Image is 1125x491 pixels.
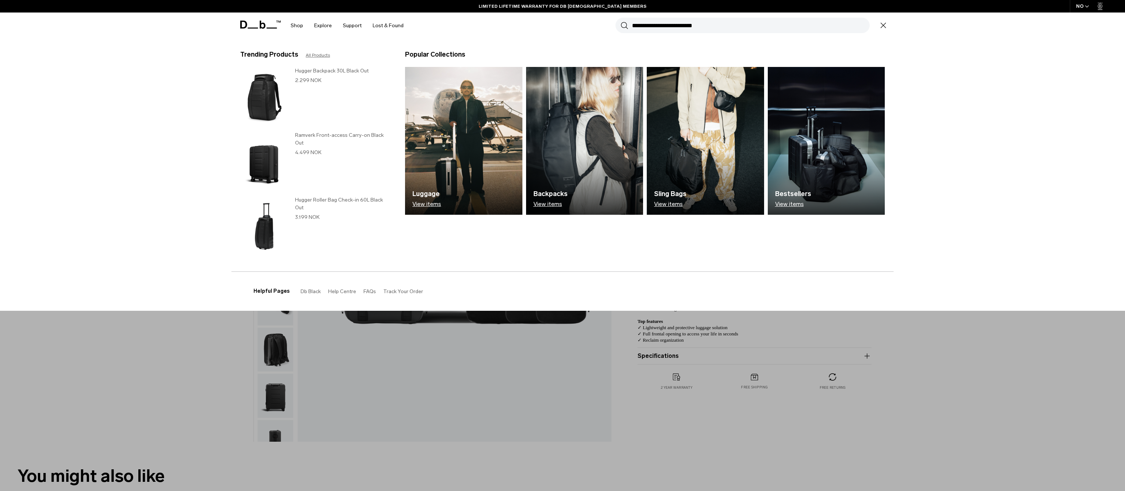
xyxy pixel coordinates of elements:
[295,131,390,147] h3: Ramverk Front-access Carry-on Black Out
[301,288,321,295] a: Db Black
[533,189,568,199] h3: Backpacks
[405,67,522,215] a: Db Luggage View items
[647,67,764,215] a: Db Sling Bags View items
[363,288,376,295] a: FAQs
[412,189,441,199] h3: Luggage
[768,67,885,215] img: Db
[240,131,288,192] img: Ramverk Front-access Carry-on Black Out
[405,67,522,215] img: Db
[291,13,303,39] a: Shop
[412,201,441,207] p: View items
[533,201,568,207] p: View items
[295,214,320,220] span: 3.199 NOK
[285,13,409,39] nav: Main Navigation
[654,201,686,207] p: View items
[314,13,332,39] a: Explore
[775,189,811,199] h3: Bestsellers
[775,201,811,207] p: View items
[405,50,465,60] h3: Popular Collections
[240,50,298,60] h3: Trending Products
[240,67,288,128] img: Hugger Backpack 30L Black Out
[253,287,290,295] h3: Helpful Pages
[295,77,322,83] span: 2.299 NOK
[295,67,390,75] h3: Hugger Backpack 30L Black Out
[373,13,404,39] a: Lost & Found
[768,67,885,215] a: Db Bestsellers View items
[328,288,356,295] a: Help Centre
[526,67,643,215] img: Db
[479,3,646,10] a: LIMITED LIFETIME WARRANTY FOR DB [DEMOGRAPHIC_DATA] MEMBERS
[526,67,643,215] a: Db Backpacks View items
[295,196,390,211] h3: Hugger Roller Bag Check-in 60L Black Out
[654,189,686,199] h3: Sling Bags
[240,67,390,128] a: Hugger Backpack 30L Black Out Hugger Backpack 30L Black Out 2.299 NOK
[240,131,390,192] a: Ramverk Front-access Carry-on Black Out Ramverk Front-access Carry-on Black Out 4.499 NOK
[383,288,423,295] a: Track Your Order
[240,196,288,257] img: Hugger Roller Bag Check-in 60L Black Out
[343,13,362,39] a: Support
[295,149,322,156] span: 4.499 NOK
[306,52,330,58] a: All Products
[240,196,390,257] a: Hugger Roller Bag Check-in 60L Black Out Hugger Roller Bag Check-in 60L Black Out 3.199 NOK
[647,67,764,215] img: Db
